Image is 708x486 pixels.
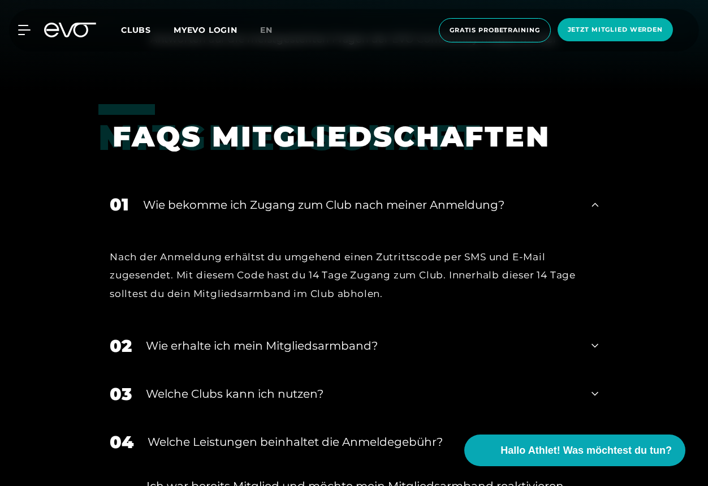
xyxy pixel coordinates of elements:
a: Clubs [121,24,174,35]
div: 02 [110,333,132,359]
span: en [260,25,273,35]
div: 01 [110,192,129,217]
a: en [260,24,286,37]
div: 04 [110,429,133,455]
div: 03 [110,381,132,407]
span: Gratis Probetraining [450,25,540,35]
span: Clubs [121,25,151,35]
div: Wie bekomme ich Zugang zum Club nach meiner Anmeldung? [143,196,577,213]
div: Wie erhalte ich mein Mitgliedsarmband? [146,337,577,354]
div: Welche Clubs kann ich nutzen? [146,385,577,402]
div: Welche Leistungen beinhaltet die Anmeldegebühr? [148,433,577,450]
span: Jetzt Mitglied werden [568,25,663,35]
div: Nach der Anmeldung erhältst du umgehend einen Zutrittscode per SMS und E-Mail zugesendet. Mit die... [110,248,598,303]
a: Jetzt Mitglied werden [554,18,676,42]
h1: FAQS MITGLIEDSCHAFTEN [113,118,581,155]
a: Gratis Probetraining [435,18,554,42]
button: Hallo Athlet! Was möchtest du tun? [464,435,685,466]
a: MYEVO LOGIN [174,25,238,35]
span: Hallo Athlet! Was möchtest du tun? [500,443,672,458]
